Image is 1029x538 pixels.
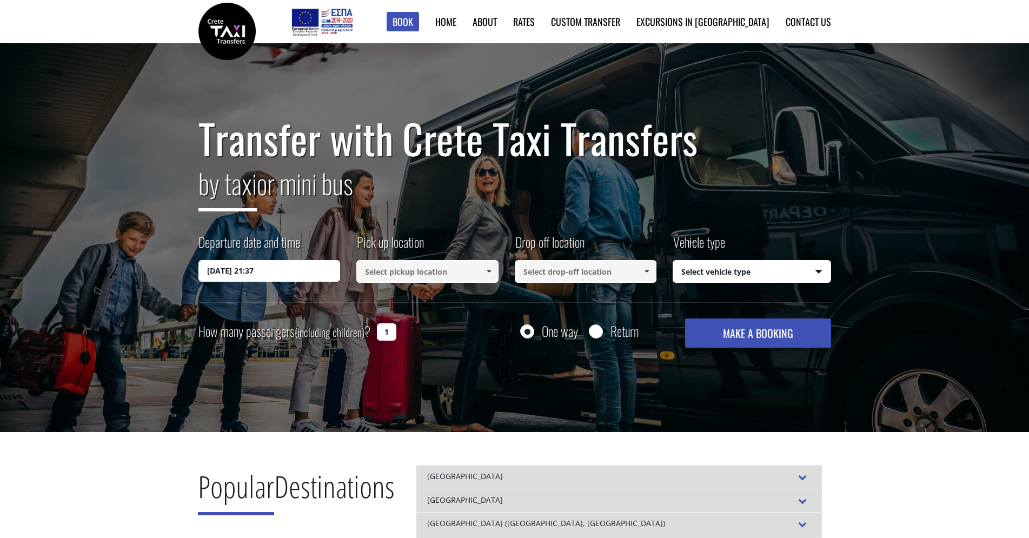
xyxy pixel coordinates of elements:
a: About [473,15,497,29]
div: [GEOGRAPHIC_DATA] ([GEOGRAPHIC_DATA], [GEOGRAPHIC_DATA]) [416,512,822,536]
label: Vehicle type [673,233,725,260]
a: Custom Transfer [551,15,620,29]
div: [GEOGRAPHIC_DATA] [416,465,822,489]
h2: or mini bus [198,161,831,220]
h2: Destinations [198,465,395,523]
h1: Transfer with Crete Taxi Transfers [198,116,831,161]
input: Select drop-off location [515,260,657,283]
button: MAKE A BOOKING [685,318,831,348]
label: Pick up location [356,233,424,260]
a: Excursions in [GEOGRAPHIC_DATA] [636,15,769,29]
a: Book [387,12,419,32]
label: Departure date and time [198,233,300,260]
label: Return [610,324,639,338]
img: e-bannersEUERDF180X90.jpg [290,5,354,38]
label: How many passengers ? [198,318,370,345]
a: Contact us [786,15,831,29]
span: Select vehicle type [673,261,831,283]
a: Show All Items [480,260,497,283]
a: Show All Items [638,260,656,283]
span: by taxi [198,163,257,211]
input: Select pickup location [356,260,499,283]
a: Crete Taxi Transfers | Safe Taxi Transfer Services from to Heraklion Airport, Chania Airport, Ret... [198,24,256,36]
img: Crete Taxi Transfers | Safe Taxi Transfer Services from to Heraklion Airport, Chania Airport, Ret... [198,3,256,60]
a: Home [435,15,456,29]
div: [GEOGRAPHIC_DATA] [416,489,822,513]
small: (including children) [295,324,364,340]
span: Popular [198,466,274,515]
a: Rates [513,15,535,29]
label: Drop off location [515,233,585,260]
label: One way [542,324,578,338]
